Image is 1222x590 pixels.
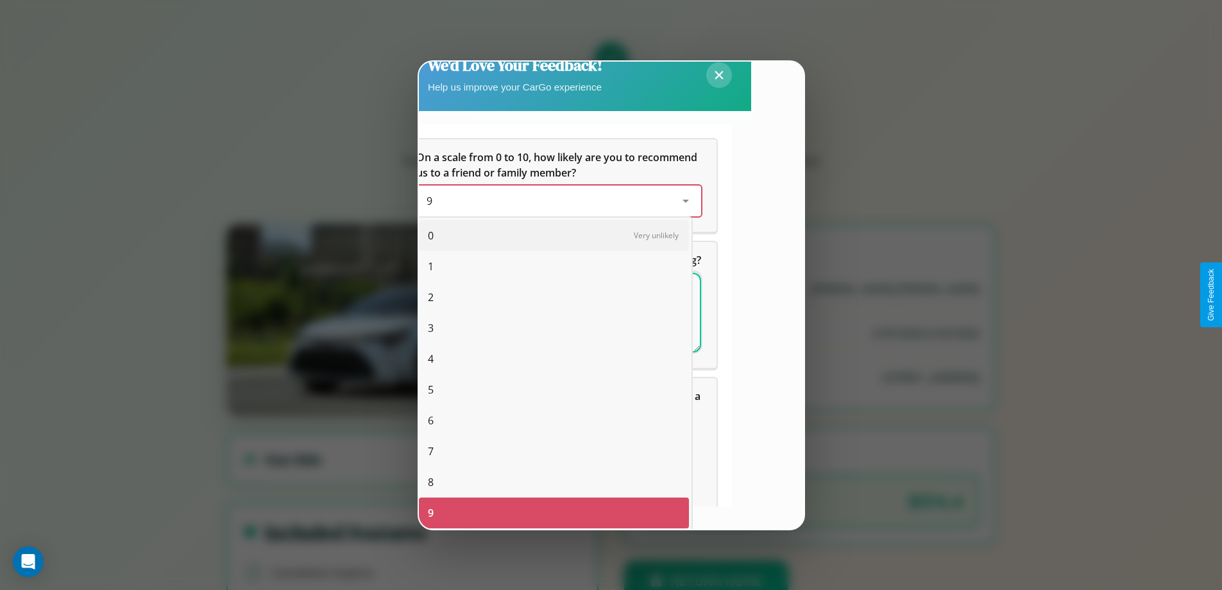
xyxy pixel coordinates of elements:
div: 2 [419,282,689,313]
span: 6 [428,413,434,428]
div: 8 [419,467,689,498]
span: 7 [428,444,434,459]
div: 7 [419,436,689,467]
span: 5 [428,382,434,397]
div: Open Intercom Messenger [13,546,44,577]
span: Very unlikely [634,230,679,241]
span: 8 [428,474,434,490]
span: 4 [428,351,434,367]
div: 6 [419,405,689,436]
span: What can we do to make your experience more satisfying? [416,253,701,267]
div: 5 [419,374,689,405]
div: Give Feedback [1207,269,1216,321]
div: 4 [419,343,689,374]
div: 9 [419,498,689,528]
p: Help us improve your CarGo experience [428,78,602,96]
h2: We'd Love Your Feedback! [428,55,602,76]
h5: On a scale from 0 to 10, how likely are you to recommend us to a friend or family member? [416,150,701,180]
div: On a scale from 0 to 10, how likely are you to recommend us to a friend or family member? [401,139,717,232]
div: 10 [419,528,689,559]
span: Which of the following features do you value the most in a vehicle? [416,389,703,419]
span: 3 [428,320,434,336]
span: 1 [428,259,434,274]
span: 9 [428,505,434,521]
div: On a scale from 0 to 10, how likely are you to recommend us to a friend or family member? [416,186,701,216]
div: 3 [419,313,689,343]
span: 2 [428,290,434,305]
span: On a scale from 0 to 10, how likely are you to recommend us to a friend or family member? [416,150,700,180]
span: 9 [427,194,432,208]
span: 0 [428,228,434,243]
div: 1 [419,251,689,282]
div: 0 [419,220,689,251]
